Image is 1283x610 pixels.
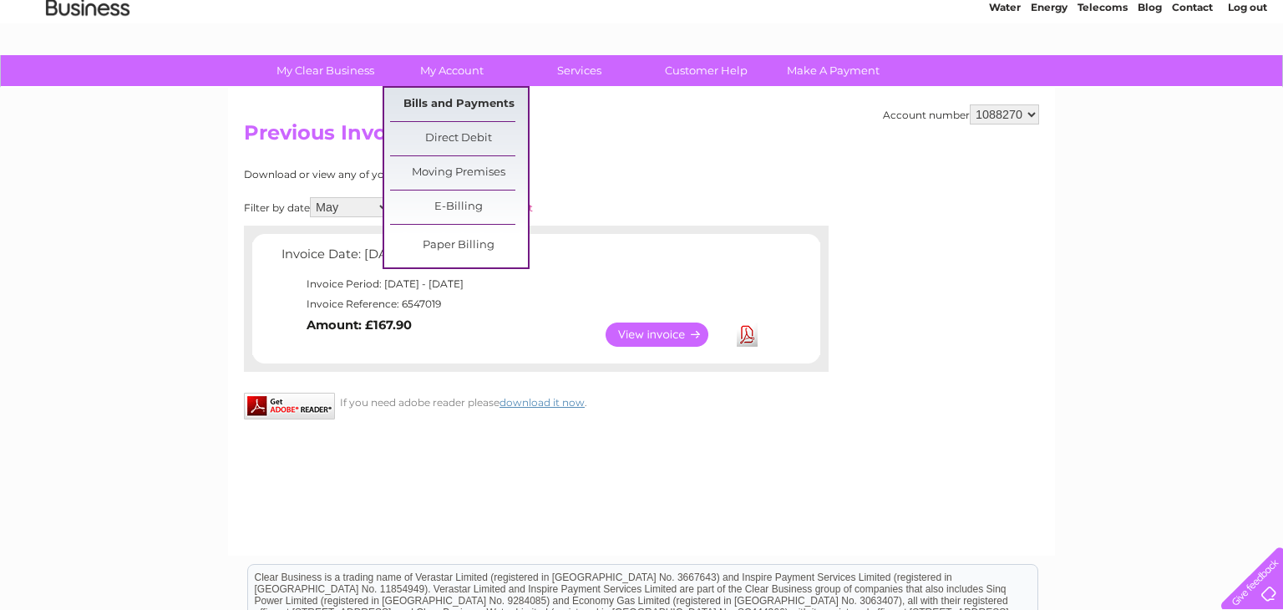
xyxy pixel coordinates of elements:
a: Log out [1228,71,1267,84]
a: Moving Premises [390,156,528,190]
a: Make A Payment [764,55,902,86]
a: My Clear Business [256,55,394,86]
a: Customer Help [637,55,775,86]
div: Account number [883,104,1039,125]
a: Direct Debit [390,122,528,155]
a: Services [510,55,648,86]
img: logo.png [45,43,130,94]
div: Download or view any of your previous invoices below. [244,169,682,180]
b: Amount: £167.90 [307,318,412,333]
div: If you need adobe reader please . [244,393,829,409]
td: Invoice Date: [DATE] [277,243,766,274]
h2: Previous Invoices [244,121,1039,153]
a: download it now [500,396,585,409]
div: Clear Business is a trading name of Verastar Limited (registered in [GEOGRAPHIC_DATA] No. 3667643... [248,9,1037,81]
td: Invoice Reference: 6547019 [277,294,766,314]
a: E-Billing [390,191,528,224]
a: Bills and Payments [390,88,528,121]
a: Telecoms [1078,71,1128,84]
td: Invoice Period: [DATE] - [DATE] [277,274,766,294]
a: Paper Billing [390,229,528,262]
a: Water [989,71,1021,84]
div: Filter by date [244,197,682,217]
a: 0333 014 3131 [968,8,1083,29]
a: Energy [1031,71,1067,84]
a: Blog [1138,71,1162,84]
a: Contact [1172,71,1213,84]
a: Download [737,323,758,347]
a: View [606,323,728,347]
a: My Account [383,55,521,86]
